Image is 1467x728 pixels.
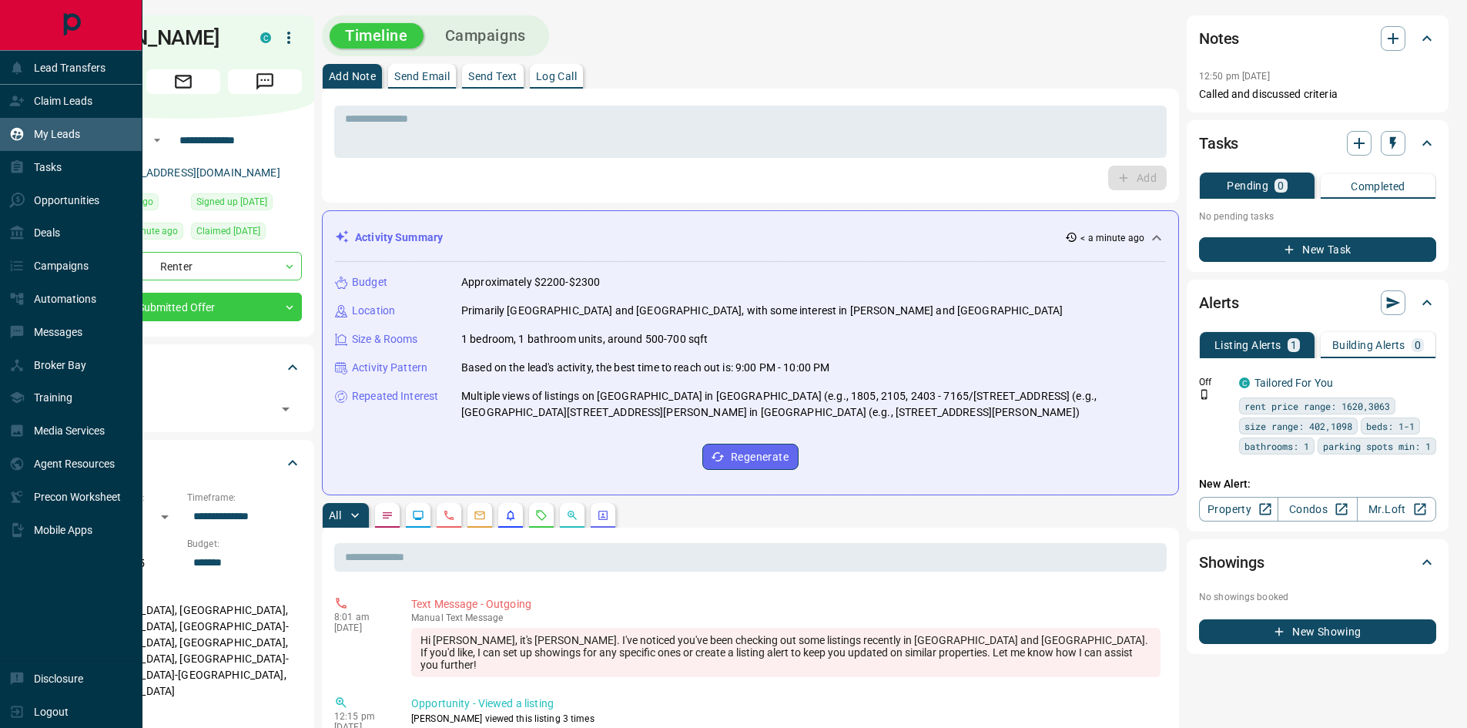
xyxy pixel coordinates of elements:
span: Message [228,69,302,94]
p: [DATE] [334,622,388,633]
div: Renter [65,252,302,280]
div: Notes [1199,20,1436,57]
p: Budget: [187,537,302,551]
button: New Showing [1199,619,1436,644]
h2: Showings [1199,550,1264,575]
svg: Opportunities [566,509,578,522]
p: 1 bedroom, 1 bathroom units, around 500-700 sqft [461,331,708,347]
p: [GEOGRAPHIC_DATA], [GEOGRAPHIC_DATA], [GEOGRAPHIC_DATA], [GEOGRAPHIC_DATA]-[GEOGRAPHIC_DATA], [GE... [65,598,302,704]
p: Called and discussed criteria [1199,86,1436,102]
p: Repeated Interest [352,388,438,404]
p: Activity Pattern [352,360,427,376]
p: 12:15 pm [334,711,388,722]
div: Showings [1199,544,1436,581]
a: Property [1199,497,1278,522]
p: Areas Searched: [65,584,302,598]
p: 0 [1278,180,1284,191]
p: Budget [352,274,387,290]
p: 0 [1415,340,1421,351]
p: Add Note [329,71,376,82]
p: Approximately $2200-$2300 [461,274,600,290]
a: [EMAIL_ADDRESS][DOMAIN_NAME] [106,166,280,179]
p: Motivation: [65,712,302,726]
p: All [329,510,341,521]
p: Primarily [GEOGRAPHIC_DATA] and [GEOGRAPHIC_DATA], with some interest in [PERSON_NAME] and [GEOGR... [461,303,1063,319]
span: Signed up [DATE] [196,194,267,210]
p: Activity Summary [355,230,443,246]
span: Email [146,69,220,94]
div: Hi [PERSON_NAME], it's [PERSON_NAME]. I've noticed you've been checking out some listings recentl... [411,628,1161,677]
button: Open [148,131,166,149]
div: Tue Jul 22 2025 [191,223,302,244]
p: Opportunity - Viewed a listing [411,696,1161,712]
p: [PERSON_NAME] viewed this listing 3 times [411,712,1161,726]
span: beds: 1-1 [1366,418,1415,434]
p: Based on the lead's activity, the best time to reach out is: 9:00 PM - 10:00 PM [461,360,829,376]
h1: [PERSON_NAME] [65,25,237,50]
div: Tasks [1199,125,1436,162]
p: Pending [1227,180,1268,191]
svg: Requests [535,509,548,522]
a: Condos [1278,497,1357,522]
div: Tags [65,349,302,386]
span: bathrooms: 1 [1244,438,1309,454]
p: 8:01 am [334,612,388,622]
button: Open [275,398,296,420]
p: Text Message - Outgoing [411,596,1161,612]
p: Completed [1351,181,1405,192]
button: Campaigns [430,23,541,49]
span: rent price range: 1620,3063 [1244,398,1390,414]
h2: Tasks [1199,131,1238,156]
span: size range: 402,1098 [1244,418,1352,434]
div: Submitted Offer [65,293,302,321]
p: Text Message [411,612,1161,623]
h2: Alerts [1199,290,1239,315]
a: Tailored For You [1254,377,1333,389]
p: Off [1199,375,1230,389]
p: Building Alerts [1332,340,1405,351]
p: Listing Alerts [1214,340,1281,351]
div: condos.ca [1239,377,1250,388]
svg: Notes [381,509,394,522]
svg: Listing Alerts [504,509,517,522]
p: Size & Rooms [352,331,418,347]
p: Send Email [394,71,450,82]
h2: Notes [1199,26,1239,51]
button: Regenerate [702,444,799,470]
p: 12:50 pm [DATE] [1199,71,1270,82]
p: Location [352,303,395,319]
button: Timeline [330,23,424,49]
p: Timeframe: [187,491,302,505]
p: No pending tasks [1199,205,1436,228]
div: Activity Summary< a minute ago [335,223,1166,252]
svg: Lead Browsing Activity [412,509,424,522]
div: Alerts [1199,284,1436,321]
a: Mr.Loft [1357,497,1436,522]
p: Send Text [468,71,517,82]
svg: Calls [443,509,455,522]
div: condos.ca [260,32,271,43]
p: New Alert: [1199,476,1436,492]
div: Tue Jul 22 2025 [191,193,302,215]
p: Multiple views of listings on [GEOGRAPHIC_DATA] in [GEOGRAPHIC_DATA] (e.g., 1805, 2105, 2403 - 71... [461,388,1166,421]
button: New Task [1199,237,1436,262]
svg: Emails [474,509,486,522]
div: Criteria [65,445,302,481]
span: manual [411,612,444,623]
p: No showings booked [1199,590,1436,604]
p: Log Call [536,71,577,82]
p: < a minute ago [1080,231,1144,245]
span: parking spots min: 1 [1323,438,1431,454]
svg: Push Notification Only [1199,389,1210,400]
span: Claimed [DATE] [196,223,260,239]
p: 1 [1291,340,1297,351]
svg: Agent Actions [597,509,609,522]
